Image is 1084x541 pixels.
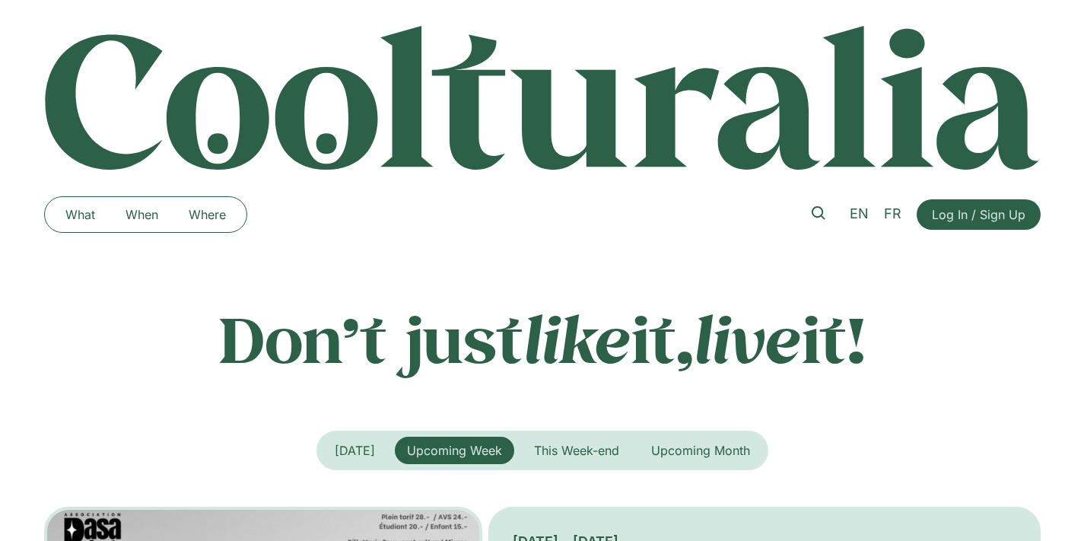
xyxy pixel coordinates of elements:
em: live [694,296,802,380]
a: What [50,202,110,227]
span: Upcoming Week [407,443,502,458]
a: Where [173,202,241,227]
a: Log In / Sign Up [917,199,1041,230]
p: Don’t just it, it! [44,301,1041,377]
a: FR [876,203,909,225]
a: EN [842,203,876,225]
nav: Menu [50,202,241,227]
span: Log In / Sign Up [932,205,1025,224]
a: When [110,202,173,227]
span: This Week-end [534,443,619,458]
span: Upcoming Month [651,443,750,458]
span: [DATE] [335,443,375,458]
span: FR [884,205,901,221]
em: like [523,296,631,380]
span: EN [850,205,869,221]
